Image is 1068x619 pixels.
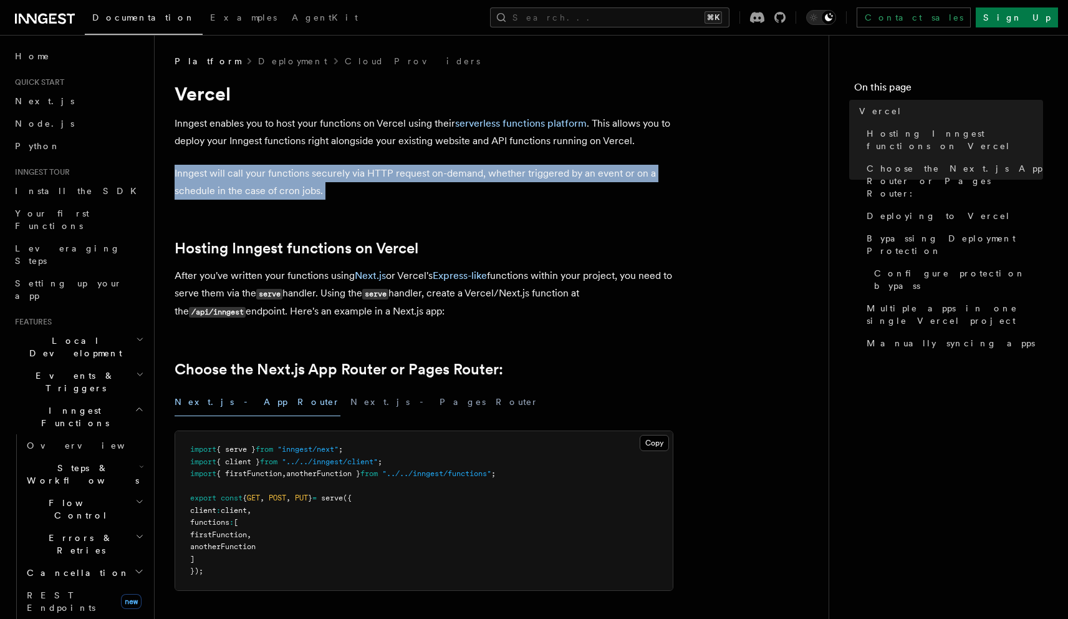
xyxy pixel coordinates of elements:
[705,11,722,24] kbd: ⌘K
[308,494,312,502] span: }
[15,208,89,231] span: Your first Functions
[433,270,487,281] a: Express-like
[10,404,135,429] span: Inngest Functions
[321,494,343,502] span: serve
[277,445,339,454] span: "inngest/next"
[295,494,308,502] span: PUT
[260,494,264,502] span: ,
[382,469,491,478] span: "../../inngest/functions"
[190,457,216,466] span: import
[210,12,277,22] span: Examples
[247,506,251,515] span: ,
[867,162,1043,200] span: Choose the Next.js App Router or Pages Router:
[862,205,1043,227] a: Deploying to Vercel
[10,77,64,87] span: Quick start
[10,202,147,237] a: Your first Functions
[867,127,1043,152] span: Hosting Inngest functions on Vercel
[640,435,669,451] button: Copy
[22,457,147,492] button: Steps & Workflows
[345,55,480,67] a: Cloud Providers
[976,7,1058,27] a: Sign Up
[15,96,74,106] span: Next.js
[190,469,216,478] span: import
[175,82,673,105] h1: Vercel
[10,317,52,327] span: Features
[22,492,147,527] button: Flow Control
[27,590,95,613] span: REST Endpoints
[862,122,1043,157] a: Hosting Inngest functions on Vercel
[221,494,243,502] span: const
[22,527,147,562] button: Errors & Retries
[203,4,284,34] a: Examples
[22,567,130,579] span: Cancellation
[10,112,147,135] a: Node.js
[362,289,388,300] code: serve
[175,388,340,416] button: Next.js - App Router
[286,469,360,478] span: anotherFunction }
[339,445,343,454] span: ;
[189,307,246,318] code: /api/inngest
[282,457,378,466] span: "../../inngest/client"
[862,332,1043,354] a: Manually syncing apps
[229,518,234,527] span: :
[258,55,327,67] a: Deployment
[862,157,1043,205] a: Choose the Next.js App Router or Pages Router:
[284,4,365,34] a: AgentKit
[10,45,147,67] a: Home
[256,445,273,454] span: from
[260,457,277,466] span: from
[85,4,203,35] a: Documentation
[10,180,147,202] a: Install the SDK
[22,434,147,457] a: Overview
[350,388,539,416] button: Next.js - Pages Router
[22,532,135,557] span: Errors & Retries
[190,518,229,527] span: functions
[216,506,221,515] span: :
[216,457,260,466] span: { client }
[175,240,418,257] a: Hosting Inngest functions on Vercel
[22,462,139,487] span: Steps & Workflows
[221,506,247,515] span: client
[175,115,673,150] p: Inngest enables you to host your functions on Vercel using their . This allows you to deploy your...
[15,243,120,266] span: Leveraging Steps
[867,302,1043,327] span: Multiple apps in one single Vercel project
[862,297,1043,332] a: Multiple apps in one single Vercel project
[190,555,195,563] span: ]
[175,165,673,200] p: Inngest will call your functions securely via HTTP request on-demand, whether triggered by an eve...
[282,469,286,478] span: ,
[216,445,256,454] span: { serve }
[10,399,147,434] button: Inngest Functions
[175,55,241,67] span: Platform
[247,530,251,539] span: ,
[10,364,147,399] button: Events & Triggers
[857,7,971,27] a: Contact sales
[22,497,135,522] span: Flow Control
[10,329,147,364] button: Local Development
[175,267,673,321] p: After you've written your functions using or Vercel's functions within your project, you need to ...
[121,594,142,609] span: new
[269,494,286,502] span: POST
[22,584,147,619] a: REST Endpointsnew
[15,186,144,196] span: Install the SDK
[10,369,136,394] span: Events & Triggers
[190,445,216,454] span: import
[190,542,256,551] span: anotherFunction
[15,119,74,129] span: Node.js
[806,10,836,25] button: Toggle dark mode
[10,167,70,177] span: Inngest tour
[190,567,203,575] span: });
[859,105,902,117] span: Vercel
[854,100,1043,122] a: Vercel
[343,494,352,502] span: ({
[867,337,1035,349] span: Manually syncing apps
[10,334,136,359] span: Local Development
[243,494,247,502] span: {
[27,441,155,451] span: Overview
[286,494,291,502] span: ,
[491,469,496,478] span: ;
[10,135,147,157] a: Python
[10,237,147,272] a: Leveraging Steps
[378,457,382,466] span: ;
[190,530,247,539] span: firstFunction
[15,141,60,151] span: Python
